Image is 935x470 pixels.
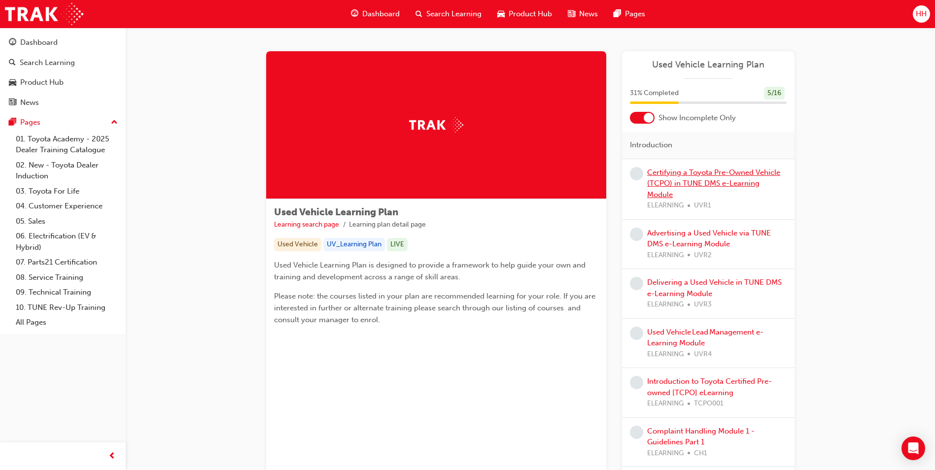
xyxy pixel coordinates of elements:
a: car-iconProduct Hub [489,4,560,24]
img: Trak [5,3,83,25]
span: prev-icon [108,450,116,463]
span: up-icon [111,116,118,129]
a: 08. Service Training [12,270,122,285]
a: News [4,94,122,112]
button: Pages [4,113,122,132]
span: learningRecordVerb_NONE-icon [630,228,643,241]
span: ELEARNING [647,448,684,459]
img: Trak [409,117,463,133]
span: ELEARNING [647,200,684,211]
span: UVR1 [694,200,711,211]
a: Used Vehicle Learning Plan [630,59,787,70]
div: Dashboard [20,37,58,48]
span: car-icon [497,8,505,20]
span: search-icon [9,59,16,67]
a: All Pages [12,315,122,330]
span: HH [916,8,927,20]
li: Learning plan detail page [349,219,426,231]
span: learningRecordVerb_NONE-icon [630,426,643,439]
a: Complaint Handling Module 1 - Guidelines Part 1 [647,427,755,447]
span: ELEARNING [647,398,684,409]
a: 03. Toyota For Life [12,184,122,199]
span: pages-icon [614,8,621,20]
a: Search Learning [4,54,122,72]
span: UVR3 [694,299,712,310]
span: ELEARNING [647,250,684,261]
a: 02. New - Toyota Dealer Induction [12,158,122,184]
span: TCPO001 [694,398,724,409]
button: DashboardSearch LearningProduct HubNews [4,32,122,113]
a: 07. Parts21 Certification [12,255,122,270]
span: pages-icon [9,118,16,127]
div: Used Vehicle [274,238,321,251]
span: guage-icon [351,8,358,20]
a: Used Vehicle Lead Management e-Learning Module [647,328,763,348]
span: learningRecordVerb_NONE-icon [630,277,643,290]
span: learningRecordVerb_NONE-icon [630,167,643,180]
span: Used Vehicle Learning Plan is designed to provide a framework to help guide your own and training... [274,261,588,281]
a: Advertising a Used Vehicle via TUNE DMS e-Learning Module [647,229,771,249]
a: search-iconSearch Learning [408,4,489,24]
span: Search Learning [426,8,482,20]
a: 09. Technical Training [12,285,122,300]
span: Show Incomplete Only [658,112,736,124]
span: Introduction [630,139,672,151]
span: 31 % Completed [630,88,679,99]
a: Learning search page [274,220,339,229]
span: UVR2 [694,250,712,261]
a: 10. TUNE Rev-Up Training [12,300,122,315]
span: ELEARNING [647,299,684,310]
span: search-icon [416,8,422,20]
span: news-icon [9,99,16,107]
span: CH1 [694,448,707,459]
a: Introduction to Toyota Certified Pre-owned [TCPO] eLearning [647,377,772,397]
span: Please note: the courses listed in your plan are recommended learning for your role. If you are i... [274,292,597,324]
div: Product Hub [20,77,64,88]
div: UV_Learning Plan [323,238,385,251]
span: Used Vehicle Learning Plan [274,206,398,218]
span: car-icon [9,78,16,87]
a: Dashboard [4,34,122,52]
div: Open Intercom Messenger [901,436,925,460]
span: learningRecordVerb_NONE-icon [630,376,643,389]
a: Delivering a Used Vehicle in TUNE DMS e-Learning Module [647,278,782,298]
span: ELEARNING [647,349,684,360]
a: 01. Toyota Academy - 2025 Dealer Training Catalogue [12,132,122,158]
a: pages-iconPages [606,4,653,24]
span: Dashboard [362,8,400,20]
div: Search Learning [20,57,75,68]
a: guage-iconDashboard [343,4,408,24]
div: LIVE [387,238,408,251]
span: News [579,8,598,20]
button: HH [913,5,930,23]
span: Product Hub [509,8,552,20]
span: learningRecordVerb_NONE-icon [630,327,643,340]
a: 04. Customer Experience [12,199,122,214]
span: UVR4 [694,349,712,360]
a: news-iconNews [560,4,606,24]
a: 06. Electrification (EV & Hybrid) [12,229,122,255]
a: 05. Sales [12,214,122,229]
a: Product Hub [4,73,122,92]
span: Pages [625,8,645,20]
span: guage-icon [9,38,16,47]
a: Certifying a Toyota Pre-Owned Vehicle (TCPO) in TUNE DMS e-Learning Module [647,168,780,199]
div: News [20,97,39,108]
div: 5 / 16 [764,87,785,100]
span: news-icon [568,8,575,20]
div: Pages [20,117,40,128]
